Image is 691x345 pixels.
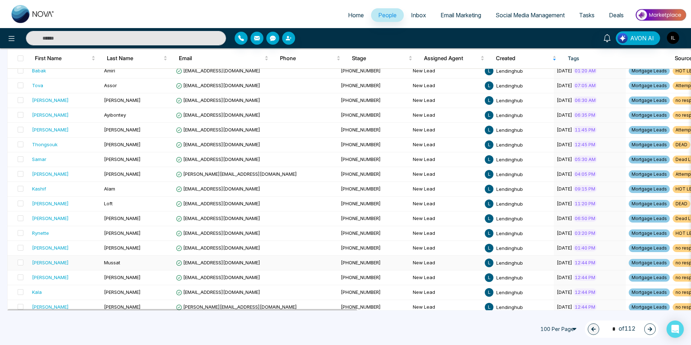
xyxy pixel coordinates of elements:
span: 06:30 AM [573,97,597,104]
th: Stage [346,48,418,68]
span: AVON AI [630,34,654,42]
span: Email [179,54,263,63]
a: Social Media Management [488,8,572,22]
span: DEAD [673,200,690,208]
span: [PHONE_NUMBER] [341,156,381,162]
span: Lendinghub [496,142,523,147]
td: New Lead [410,123,482,138]
span: Lendinghub [496,245,523,251]
span: Phone [280,54,335,63]
span: First Name [35,54,90,63]
span: [PHONE_NUMBER] [341,201,381,206]
span: Lendinghub [496,274,523,280]
div: Kashif [32,185,46,192]
span: [DATE] [557,245,572,251]
span: L [485,140,493,149]
a: Tasks [572,8,602,22]
span: [DATE] [557,230,572,236]
th: Last Name [101,48,173,68]
span: [EMAIL_ADDRESS][DOMAIN_NAME] [176,97,260,103]
span: Lendinghub [496,201,523,206]
span: Lendinghub [496,171,523,177]
td: New Lead [410,108,482,123]
span: [EMAIL_ADDRESS][DOMAIN_NAME] [176,142,260,147]
span: Social Media Management [496,12,565,19]
td: New Lead [410,197,482,211]
span: [PERSON_NAME][EMAIL_ADDRESS][DOMAIN_NAME] [176,304,297,310]
span: [EMAIL_ADDRESS][DOMAIN_NAME] [176,274,260,280]
span: Amiri [104,68,115,73]
img: Lead Flow [618,33,628,43]
span: [PERSON_NAME] [104,127,141,133]
div: Samar [32,156,46,163]
span: [PHONE_NUMBER] [341,260,381,265]
span: Mortgage Leads [629,200,670,208]
span: L [485,214,493,223]
span: [EMAIL_ADDRESS][DOMAIN_NAME] [176,127,260,133]
span: L [485,185,493,193]
span: L [485,259,493,267]
span: Lendinghub [496,304,523,310]
span: 03:20 PM [573,229,597,237]
span: 06:50 PM [573,215,597,222]
th: First Name [29,48,101,68]
span: 12:44 PM [573,259,597,266]
span: Lendinghub [496,112,523,118]
span: [PERSON_NAME][EMAIL_ADDRESS][DOMAIN_NAME] [176,171,297,177]
span: L [485,96,493,105]
td: New Lead [410,226,482,241]
td: New Lead [410,182,482,197]
img: User Avatar [667,32,679,44]
td: New Lead [410,167,482,182]
img: Market-place.gif [634,7,687,23]
td: New Lead [410,256,482,270]
a: Home [341,8,371,22]
span: 07:05 AM [573,82,597,89]
div: [PERSON_NAME] [32,170,69,178]
span: 12:44 PM [573,303,597,310]
span: Created [496,54,551,63]
span: [DATE] [557,171,572,177]
span: [DATE] [557,68,572,73]
span: Stage [352,54,407,63]
span: Assor [104,82,117,88]
div: Kala [32,288,42,296]
span: [PHONE_NUMBER] [341,68,381,73]
span: Email Marketing [441,12,481,19]
div: [PERSON_NAME] [32,259,69,266]
span: [PERSON_NAME] [104,215,141,221]
a: Deals [602,8,631,22]
span: [EMAIL_ADDRESS][DOMAIN_NAME] [176,82,260,88]
span: Mortgage Leads [629,156,670,163]
span: Mortgage Leads [629,288,670,296]
th: Assigned Agent [418,48,490,68]
span: [PHONE_NUMBER] [341,186,381,192]
span: [DATE] [557,274,572,280]
span: L [485,81,493,90]
span: Lendinghub [496,215,523,221]
span: 04:05 PM [573,170,597,178]
span: Lendinghub [496,68,523,73]
td: New Lead [410,93,482,108]
span: L [485,288,493,297]
td: New Lead [410,270,482,285]
span: [DATE] [557,112,572,118]
span: Mortgage Leads [629,67,670,75]
span: [PHONE_NUMBER] [341,171,381,177]
span: [EMAIL_ADDRESS][DOMAIN_NAME] [176,112,260,118]
span: [PERSON_NAME] [104,289,141,295]
button: AVON AI [616,31,660,45]
td: New Lead [410,152,482,167]
div: Tova [32,82,43,89]
div: Open Intercom Messenger [667,321,684,338]
span: Mortgage Leads [629,244,670,252]
span: L [485,303,493,312]
div: Rynette [32,229,49,237]
span: 12:44 PM [573,274,597,281]
span: [DATE] [557,97,572,103]
span: [PHONE_NUMBER] [341,245,381,251]
span: Deals [609,12,624,19]
td: New Lead [410,285,482,300]
div: [PERSON_NAME] [32,303,69,310]
span: [EMAIL_ADDRESS][DOMAIN_NAME] [176,245,260,251]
